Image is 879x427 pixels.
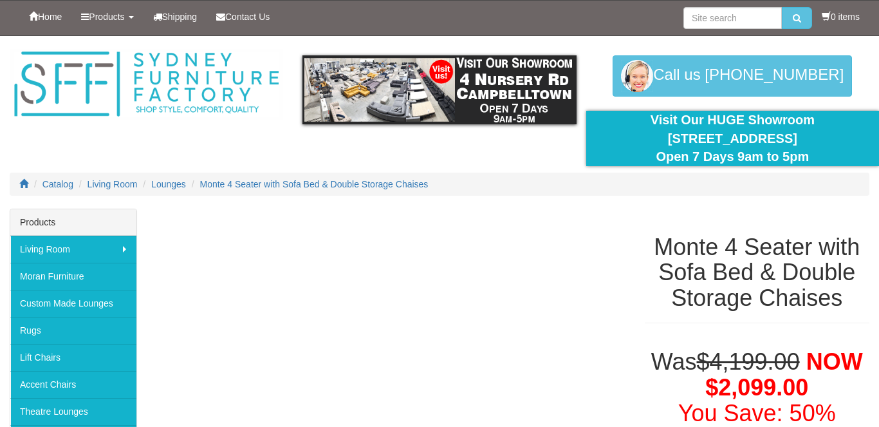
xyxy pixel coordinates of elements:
[151,179,186,189] a: Lounges
[683,7,782,29] input: Site search
[645,234,869,311] h1: Monte 4 Seater with Sofa Bed & Double Storage Chaises
[645,349,869,426] h1: Was
[10,344,136,371] a: Lift Chairs
[705,348,862,401] span: NOW $2,099.00
[678,400,836,426] font: You Save: 50%
[42,179,73,189] a: Catalog
[10,236,136,263] a: Living Room
[10,49,283,120] img: Sydney Furniture Factory
[38,12,62,22] span: Home
[200,179,429,189] a: Monte 4 Seater with Sofa Bed & Double Storage Chaises
[302,55,576,124] img: showroom.gif
[88,179,138,189] a: Living Room
[596,111,869,166] div: Visit Our HUGE Showroom [STREET_ADDRESS] Open 7 Days 9am to 5pm
[71,1,143,33] a: Products
[10,371,136,398] a: Accent Chairs
[10,263,136,290] a: Moran Furniture
[162,12,198,22] span: Shipping
[10,209,136,236] div: Products
[19,1,71,33] a: Home
[10,317,136,344] a: Rugs
[89,12,124,22] span: Products
[10,398,136,425] a: Theatre Lounges
[822,10,860,23] li: 0 items
[143,1,207,33] a: Shipping
[697,348,800,375] del: $4,199.00
[10,290,136,317] a: Custom Made Lounges
[225,12,270,22] span: Contact Us
[207,1,279,33] a: Contact Us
